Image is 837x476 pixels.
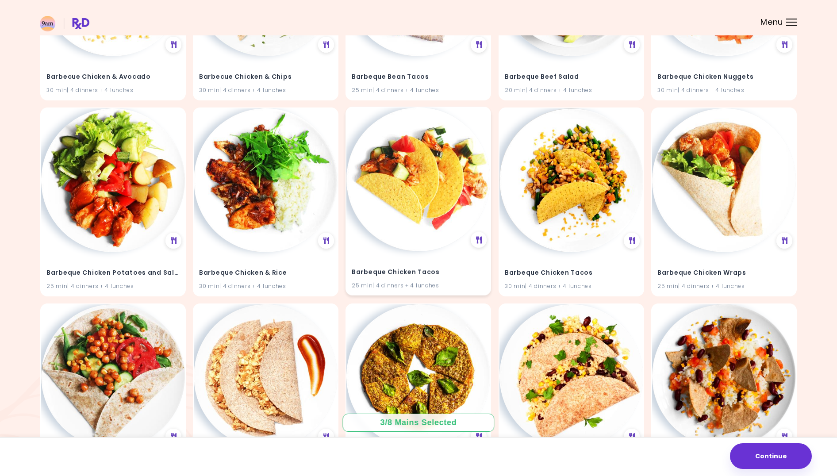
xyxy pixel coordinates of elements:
span: Menu [760,18,783,26]
div: See Meal Plan [165,429,181,445]
img: RxDiet [40,16,89,31]
div: 3 / 8 Mains Selected [374,417,463,428]
div: See Meal Plan [624,233,640,249]
div: See Meal Plan [624,429,640,445]
div: See Meal Plan [318,37,334,53]
h4: Barbeque Chicken Wraps [657,266,791,280]
h4: Barbeque Chicken Tacos [352,265,485,279]
h4: Barbecue Chicken & Chips [199,70,332,84]
h4: Barbeque Chicken & Rice [199,266,332,280]
h4: Barbeque Chicken Nuggets [657,70,791,84]
div: See Meal Plan [776,429,792,445]
h4: Barbeque Bean Tacos [352,70,485,84]
div: 25 min | 4 dinners + 4 lunches [352,281,485,289]
div: See Meal Plan [776,233,792,249]
div: See Meal Plan [318,429,334,445]
button: Continue [730,443,812,469]
div: See Meal Plan [318,233,334,249]
h4: Barbecue Chicken & Avocado [46,70,180,84]
div: See Meal Plan [776,37,792,53]
div: 30 min | 4 dinners + 4 lunches [46,86,180,94]
div: 30 min | 4 dinners + 4 lunches [657,86,791,94]
div: 30 min | 4 dinners + 4 lunches [199,282,332,290]
div: 25 min | 4 dinners + 4 lunches [352,86,485,94]
div: See Meal Plan [165,37,181,53]
div: See Meal Plan [471,37,487,53]
div: See Meal Plan [471,232,487,248]
div: See Meal Plan [624,37,640,53]
div: 30 min | 4 dinners + 4 lunches [505,282,638,290]
h4: Barbeque Chicken Potatoes and Salad [46,266,180,280]
div: 20 min | 4 dinners + 4 lunches [505,86,638,94]
div: 25 min | 4 dinners + 4 lunches [657,282,791,290]
h4: Barbeque Chicken Tacos [505,266,638,280]
div: 25 min | 4 dinners + 4 lunches [46,282,180,290]
div: See Meal Plan [165,233,181,249]
div: 30 min | 4 dinners + 4 lunches [199,86,332,94]
h4: Barbeque Beef Salad [505,70,638,84]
